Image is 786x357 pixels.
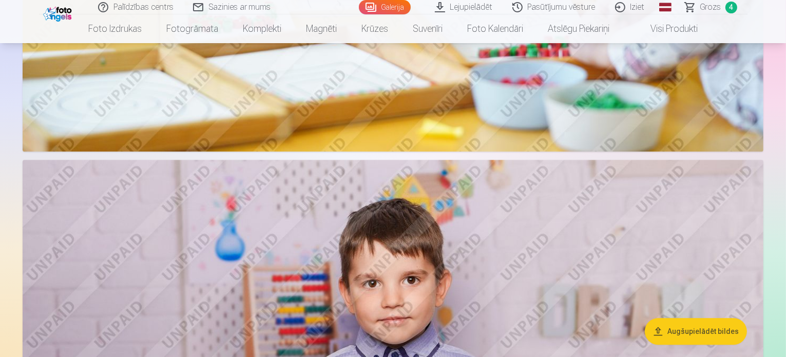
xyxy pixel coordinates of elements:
a: Atslēgu piekariņi [535,14,622,43]
span: Grozs [700,1,721,13]
a: Visi produkti [622,14,710,43]
a: Foto izdrukas [76,14,154,43]
a: Krūzes [349,14,400,43]
span: 4 [725,2,737,13]
img: /fa1 [43,4,74,22]
a: Suvenīri [400,14,455,43]
a: Magnēti [294,14,349,43]
a: Fotogrāmata [154,14,231,43]
button: Augšupielādēt bildes [645,318,747,345]
a: Komplekti [231,14,294,43]
a: Foto kalendāri [455,14,535,43]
